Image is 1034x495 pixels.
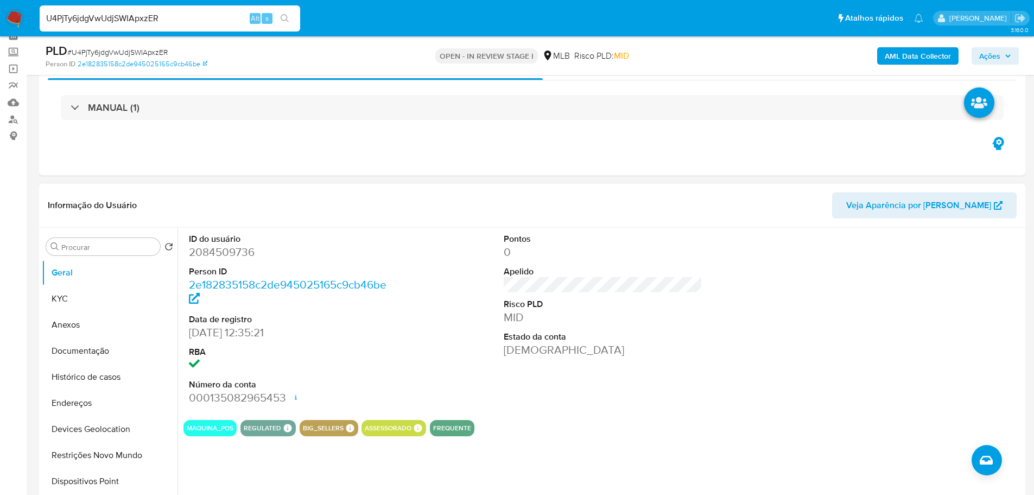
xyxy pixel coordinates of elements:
dd: 0 [504,245,703,260]
div: MLB [542,50,570,62]
a: 2e182835158c2de945025165c9cb46be [78,59,207,69]
a: Sair [1014,12,1026,24]
b: PLD [46,42,67,59]
b: Person ID [46,59,75,69]
dd: [DEMOGRAPHIC_DATA] [504,342,703,358]
h1: Informação do Usuário [48,200,137,211]
span: MID [614,49,629,62]
dt: Pontos [504,233,703,245]
button: Ações [972,47,1019,65]
dt: Estado da conta [504,331,703,343]
span: Ações [979,47,1000,65]
dd: 2084509736 [189,245,388,260]
button: Devices Geolocation [42,416,177,442]
button: Restrições Novo Mundo [42,442,177,468]
b: AML Data Collector [885,47,951,65]
dt: Data de registro [189,314,388,325]
span: Atalhos rápidos [845,12,903,24]
span: Veja Aparência por [PERSON_NAME] [846,192,991,218]
dt: Número da conta [189,379,388,391]
button: Veja Aparência por [PERSON_NAME] [832,192,1017,218]
button: Endereços [42,390,177,416]
p: jhonata.costa@mercadolivre.com [949,13,1011,23]
span: Risco PLD: [574,50,629,62]
dt: ID do usuário [189,233,388,245]
a: 2e182835158c2de945025165c9cb46be [189,277,386,308]
dd: 000135082965453 [189,390,388,405]
dt: RBA [189,346,388,358]
button: Anexos [42,312,177,338]
button: Documentação [42,338,177,364]
dd: [DATE] 12:35:21 [189,325,388,340]
input: Pesquise usuários ou casos... [40,11,300,26]
div: MANUAL (1) [61,95,1004,120]
p: OPEN - IN REVIEW STAGE I [435,48,538,64]
button: Procurar [50,242,59,251]
span: 3.160.0 [1011,26,1029,34]
dt: Apelido [504,266,703,278]
button: Histórico de casos [42,364,177,390]
button: Dispositivos Point [42,468,177,494]
button: Geral [42,260,177,286]
dt: Risco PLD [504,298,703,310]
span: Alt [251,13,259,23]
a: Notificações [914,14,923,23]
dd: MID [504,310,703,325]
button: KYC [42,286,177,312]
span: s [265,13,269,23]
span: # U4PjTy6jdgVwUdjSWIApxzER [67,47,168,58]
dt: Person ID [189,266,388,278]
button: Retornar ao pedido padrão [164,242,173,254]
h3: MANUAL (1) [88,102,139,114]
button: search-icon [274,11,296,26]
button: AML Data Collector [877,47,959,65]
input: Procurar [61,242,156,252]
